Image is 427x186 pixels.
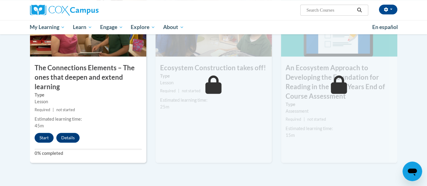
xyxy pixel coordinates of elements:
[159,20,188,34] a: About
[160,79,267,86] div: Lesson
[379,5,397,14] button: Account Settings
[160,97,267,104] div: Estimated learning time:
[372,24,398,30] span: En español
[355,6,364,14] button: Search
[403,162,422,181] iframe: Button to launch messaging window
[155,63,272,73] h3: Ecosystem Construction takes off!
[286,133,295,138] span: 15m
[35,150,142,157] label: 0% completed
[35,108,50,112] span: Required
[56,133,80,143] button: Details
[286,125,393,132] div: Estimated learning time:
[368,21,402,34] a: En español
[178,89,179,93] span: |
[30,5,146,16] a: Cox Campus
[127,20,159,34] a: Explore
[26,20,69,34] a: My Learning
[304,117,305,122] span: |
[21,20,406,34] div: Main menu
[35,116,142,122] div: Estimated learning time:
[131,24,155,31] span: Explore
[53,108,54,112] span: |
[160,89,176,93] span: Required
[286,101,393,108] label: Type
[35,123,44,128] span: 45m
[35,133,54,143] button: Start
[182,89,200,93] span: not started
[281,63,397,101] h3: An Ecosystem Approach to Developing the Foundation for Reading in the Early Years End of Course A...
[30,24,65,31] span: My Learning
[96,20,127,34] a: Engage
[306,6,355,14] input: Search Courses
[100,24,123,31] span: Engage
[69,20,96,34] a: Learn
[35,92,142,98] label: Type
[73,24,92,31] span: Learn
[163,24,184,31] span: About
[56,108,75,112] span: not started
[160,73,267,79] label: Type
[160,104,169,109] span: 25m
[30,5,99,16] img: Cox Campus
[307,117,326,122] span: not started
[30,63,146,91] h3: The Connections Elements – The ones that deepen and extend learning
[286,108,393,115] div: Assessment
[286,117,301,122] span: Required
[35,98,142,105] div: Lesson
